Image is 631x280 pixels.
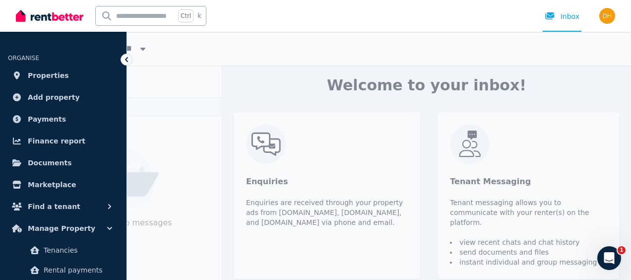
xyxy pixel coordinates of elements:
[16,8,83,23] img: RentBetter
[28,157,72,169] span: Documents
[450,237,607,247] li: view recent chats and chat history
[28,70,69,81] span: Properties
[28,222,95,234] span: Manage Property
[44,244,111,256] span: Tenancies
[246,198,408,227] p: Enquiries are received through your property ads from [DOMAIN_NAME], [DOMAIN_NAME], and [DOMAIN_N...
[8,66,119,85] a: Properties
[44,264,111,276] span: Rental payments
[618,246,626,254] span: 1
[8,197,119,216] button: Find a tenant
[8,153,119,173] a: Documents
[28,201,80,212] span: Find a tenant
[450,198,607,227] p: Tenant messaging allows you to communicate with your renter(s) on the platform.
[12,260,115,280] a: Rental payments
[246,176,408,188] p: Enquiries
[450,257,607,267] li: instant individual and group messaging
[28,113,66,125] span: Payments
[450,176,531,188] span: Tenant Messaging
[545,11,579,21] div: Inbox
[8,87,119,107] a: Add property
[597,246,621,270] iframe: Intercom live chat
[8,109,119,129] a: Payments
[246,124,408,164] img: RentBetter Inbox
[12,240,115,260] a: Tenancies
[450,247,607,257] li: send documents and files
[327,76,526,94] h2: Welcome to your inbox!
[178,9,193,22] span: Ctrl
[197,12,201,20] span: k
[8,131,119,151] a: Finance report
[28,179,76,191] span: Marketplace
[599,8,615,24] img: Drew Hosie
[8,218,119,238] button: Manage Property
[450,124,607,164] img: RentBetter Inbox
[8,55,39,62] span: ORGANISE
[8,175,119,195] a: Marketplace
[28,91,80,103] span: Add property
[28,135,85,147] span: Finance report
